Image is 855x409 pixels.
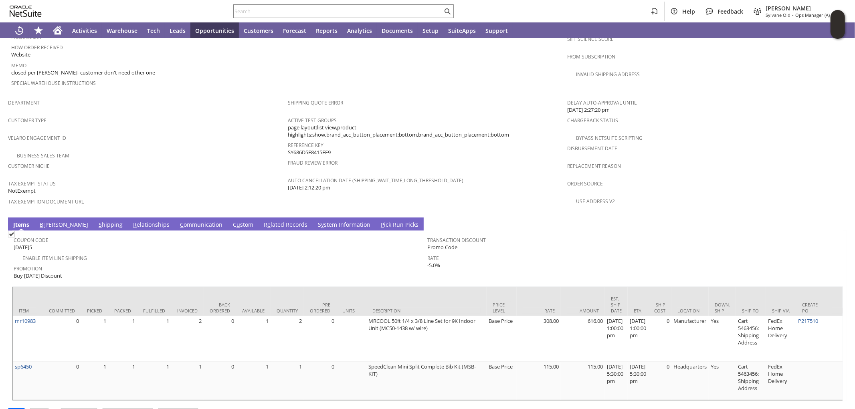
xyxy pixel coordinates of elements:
[605,362,628,400] td: [DATE] 5:30:00 pm
[288,99,343,106] a: Shipping Quote Error
[171,316,204,362] td: 2
[567,308,599,314] div: Amount
[648,316,671,362] td: 0
[576,71,640,78] a: Invalid Shipping Address
[102,22,142,38] a: Warehouse
[792,12,794,18] span: -
[311,22,342,38] a: Reports
[304,362,336,400] td: 0
[523,308,555,314] div: Rate
[43,316,81,362] td: 0
[742,308,760,314] div: Ship To
[283,27,306,34] span: Forecast
[288,124,564,139] span: page layout:list view,product highlights:show,brand_acc_button_placement:bottom,brand_acc_button_...
[487,316,517,362] td: Base Price
[271,316,304,362] td: 2
[493,302,511,314] div: Price Level
[347,27,372,34] span: Analytics
[142,22,165,38] a: Tech
[381,221,384,228] span: P
[34,26,43,35] svg: Shortcuts
[8,117,46,124] a: Customer Type
[802,302,820,314] div: Create PO
[143,308,165,314] div: Fulfilled
[165,22,190,38] a: Leads
[798,317,818,324] a: P217510
[288,177,464,184] a: Auto Cancellation Date (shipping_wait_time_long_threshold_date)
[342,308,360,314] div: Units
[709,316,736,362] td: Yes
[736,316,766,362] td: Cart 5463456: Shipping Address
[288,117,337,124] a: Active Test Groups
[11,69,155,77] span: closed per [PERSON_NAME]- customer don't need other one
[831,25,845,39] span: Oracle Guided Learning Widget. To move around, please hold and drag
[8,163,50,169] a: Customer Niche
[72,27,97,34] span: Activities
[210,302,230,314] div: Back Ordered
[10,6,42,17] svg: logo
[366,362,487,400] td: SpeedClean Mini Split Complete Bib Kit (MSB-KIT)
[137,316,171,362] td: 1
[379,221,420,230] a: Pick Run Picks
[481,22,513,38] a: Support
[567,163,621,169] a: Replacement reason
[342,22,377,38] a: Analytics
[795,12,841,18] span: Ops Manager (A) (F2L)
[418,22,443,38] a: Setup
[13,221,15,228] span: I
[8,198,84,205] a: Tax Exemption Document URL
[15,363,32,370] a: sp6450
[171,362,204,400] td: 1
[310,302,330,314] div: Pre Ordered
[448,27,476,34] span: SuiteApps
[40,221,43,228] span: B
[682,8,695,15] span: Help
[517,362,561,400] td: 115.00
[242,308,265,314] div: Available
[53,26,63,35] svg: Home
[443,6,452,16] svg: Search
[234,6,443,16] input: Search
[428,244,458,251] span: Promo Code
[239,22,278,38] a: Customers
[366,316,487,362] td: MRCOOL 50ft 1/4 x 3/8 Line Set for 9K Indoor Unit (MC50-1438 w/ wire)
[236,362,271,400] td: 1
[567,117,618,124] a: Chargeback Status
[567,145,617,152] a: Disbursement Date
[11,221,31,230] a: Items
[11,44,63,51] a: How Order Received
[316,27,338,34] span: Reports
[107,27,137,34] span: Warehouse
[671,316,709,362] td: Manufacturer
[567,53,615,60] a: From Subscription
[443,22,481,38] a: SuiteApps
[382,27,413,34] span: Documents
[178,221,224,230] a: Communication
[288,159,338,166] a: Fraud Review Error
[372,308,481,314] div: Description
[97,221,125,230] a: Shipping
[671,362,709,400] td: Headquarters
[262,221,309,230] a: Related Records
[766,4,841,12] span: [PERSON_NAME]
[204,316,236,362] td: 0
[190,22,239,38] a: Opportunities
[485,27,508,34] span: Support
[428,237,486,244] a: Transaction Discount
[271,362,304,400] td: 1
[11,80,96,87] a: Special Warehouse Instructions
[267,221,271,228] span: e
[11,51,30,58] span: Website
[321,221,324,228] span: y
[487,362,517,400] td: Base Price
[304,316,336,362] td: 0
[766,316,796,362] td: FedEx Home Delivery
[567,180,603,187] a: Order Source
[288,184,330,191] span: [DATE] 2:12:20 pm
[677,308,703,314] div: Location
[561,362,605,400] td: 115.00
[8,135,66,141] a: Velaro Engagement ID
[561,316,605,362] td: 616.00
[831,10,845,39] iframe: Click here to launch Oracle Guided Learning Help Panel
[180,221,184,228] span: C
